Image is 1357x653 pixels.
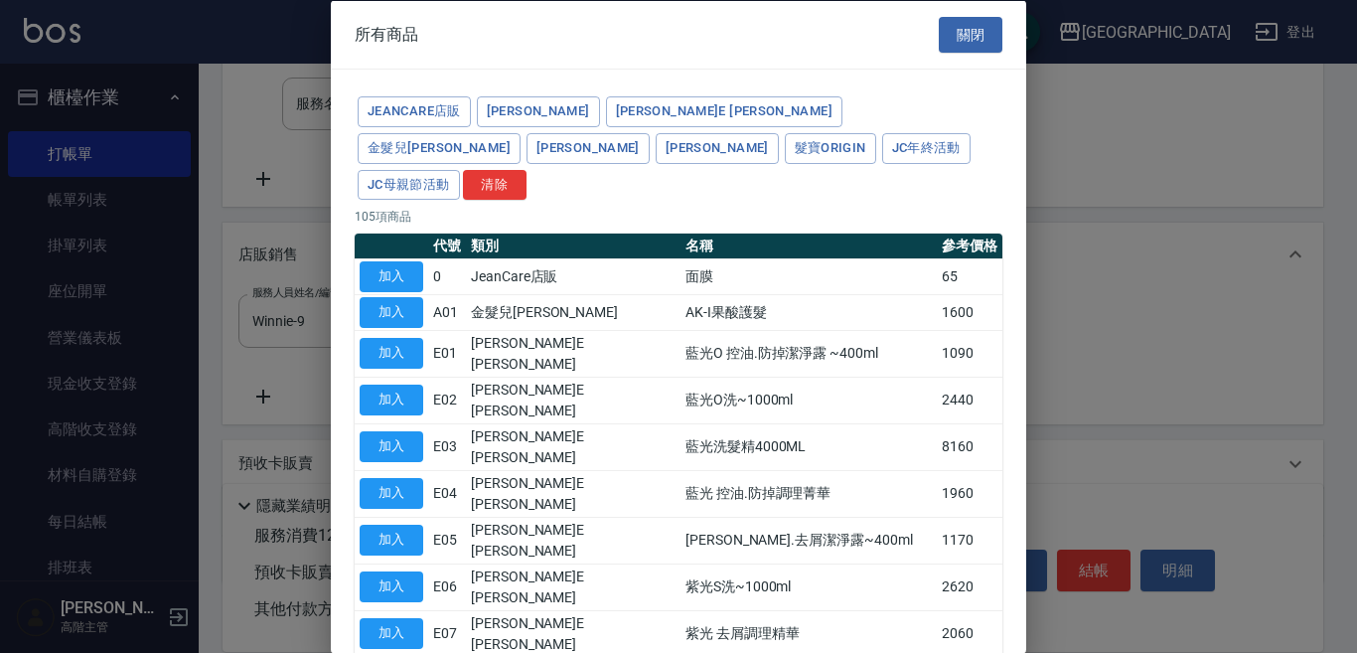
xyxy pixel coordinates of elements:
[466,517,680,564] td: [PERSON_NAME]E [PERSON_NAME]
[466,564,680,610] td: [PERSON_NAME]E [PERSON_NAME]
[606,96,842,127] button: [PERSON_NAME]E [PERSON_NAME]
[360,525,423,556] button: 加入
[428,423,466,470] td: E03
[463,169,527,200] button: 清除
[466,330,680,377] td: [PERSON_NAME]E [PERSON_NAME]
[937,330,1002,377] td: 1090
[355,208,1002,226] p: 105 項商品
[360,297,423,328] button: 加入
[680,330,937,377] td: 藍光O 控油.防掉潔淨露 ~400ml
[939,16,1002,53] button: 關閉
[937,258,1002,294] td: 65
[466,258,680,294] td: JeanCare店販
[477,96,600,127] button: [PERSON_NAME]
[360,385,423,415] button: 加入
[937,377,1002,423] td: 2440
[937,294,1002,330] td: 1600
[680,234,937,259] th: 名稱
[937,470,1002,517] td: 1960
[428,330,466,377] td: E01
[428,234,466,259] th: 代號
[680,470,937,517] td: 藍光 控油.防掉調理菁華
[680,517,937,564] td: [PERSON_NAME].去屑潔淨露~400ml
[360,618,423,649] button: 加入
[428,564,466,610] td: E06
[466,470,680,517] td: [PERSON_NAME]E [PERSON_NAME]
[680,377,937,423] td: 藍光O洗~1000ml
[428,517,466,564] td: E05
[360,478,423,509] button: 加入
[360,338,423,369] button: 加入
[358,96,471,127] button: JeanCare店販
[428,258,466,294] td: 0
[466,423,680,470] td: [PERSON_NAME]E [PERSON_NAME]
[680,294,937,330] td: AK-I果酸護髮
[466,294,680,330] td: 金髮兒[PERSON_NAME]
[937,517,1002,564] td: 1170
[656,132,779,163] button: [PERSON_NAME]
[428,294,466,330] td: A01
[937,234,1002,259] th: 參考價格
[355,24,418,44] span: 所有商品
[428,377,466,423] td: E02
[358,132,521,163] button: 金髮兒[PERSON_NAME]
[466,234,680,259] th: 類別
[680,423,937,470] td: 藍光洗髮精4000ML
[680,258,937,294] td: 面膜
[360,571,423,602] button: 加入
[358,169,460,200] button: JC母親節活動
[937,564,1002,610] td: 2620
[882,132,971,163] button: JC年終活動
[360,431,423,462] button: 加入
[428,470,466,517] td: E04
[360,261,423,292] button: 加入
[680,564,937,610] td: 紫光S洗~1000ml
[937,423,1002,470] td: 8160
[785,132,876,163] button: 髮寶Origin
[527,132,650,163] button: [PERSON_NAME]
[466,377,680,423] td: [PERSON_NAME]E [PERSON_NAME]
